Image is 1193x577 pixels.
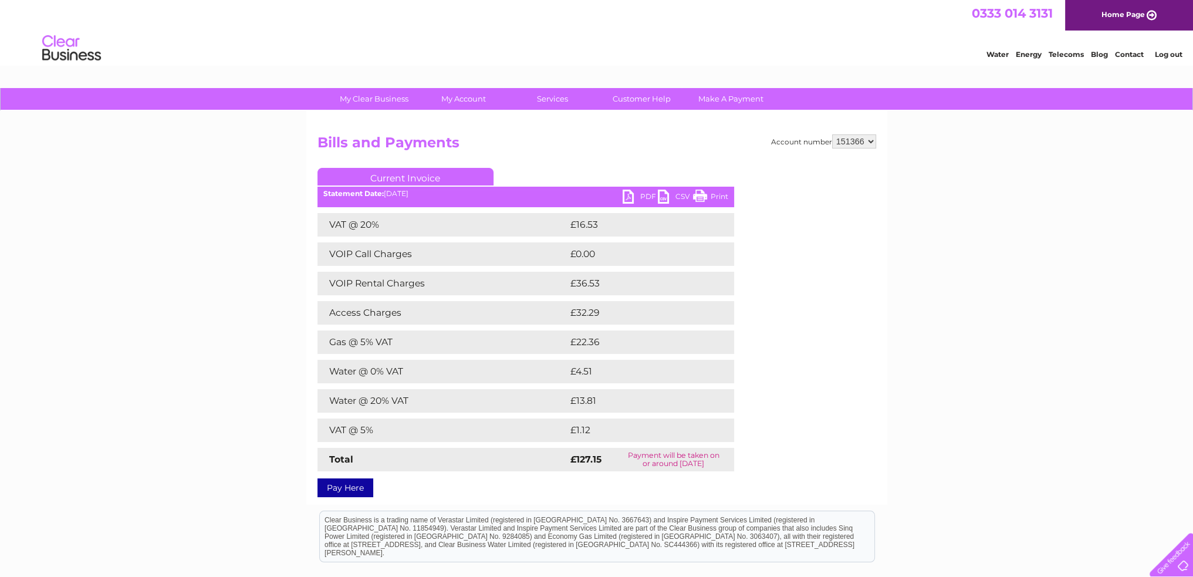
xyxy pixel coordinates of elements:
a: PDF [623,190,658,207]
a: CSV [658,190,693,207]
a: Water [986,50,1009,59]
td: VOIP Call Charges [317,242,567,266]
a: Customer Help [593,88,690,110]
img: logo.png [42,31,102,66]
a: Make A Payment [682,88,779,110]
td: Water @ 0% VAT [317,360,567,383]
strong: £127.15 [570,454,601,465]
td: VAT @ 5% [317,419,567,442]
td: £0.00 [567,242,707,266]
td: £32.29 [567,301,710,325]
td: Gas @ 5% VAT [317,330,567,354]
a: Log out [1154,50,1182,59]
a: Telecoms [1049,50,1084,59]
td: Access Charges [317,301,567,325]
strong: Total [329,454,353,465]
td: £4.51 [567,360,705,383]
div: [DATE] [317,190,734,198]
td: £13.81 [567,389,708,413]
td: £1.12 [567,419,703,442]
div: Clear Business is a trading name of Verastar Limited (registered in [GEOGRAPHIC_DATA] No. 3667643... [320,6,874,57]
div: Account number [771,134,876,149]
a: Blog [1091,50,1108,59]
a: Contact [1115,50,1144,59]
td: £22.36 [567,330,710,354]
td: Water @ 20% VAT [317,389,567,413]
td: VAT @ 20% [317,213,567,237]
a: My Account [415,88,512,110]
a: Current Invoice [317,168,494,185]
a: Print [693,190,728,207]
td: £16.53 [567,213,709,237]
a: My Clear Business [326,88,423,110]
a: 0333 014 3131 [972,6,1053,21]
td: £36.53 [567,272,710,295]
a: Energy [1016,50,1042,59]
h2: Bills and Payments [317,134,876,157]
td: VOIP Rental Charges [317,272,567,295]
td: Payment will be taken on or around [DATE] [613,448,734,471]
b: Statement Date: [323,189,384,198]
a: Pay Here [317,478,373,497]
a: Services [504,88,601,110]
